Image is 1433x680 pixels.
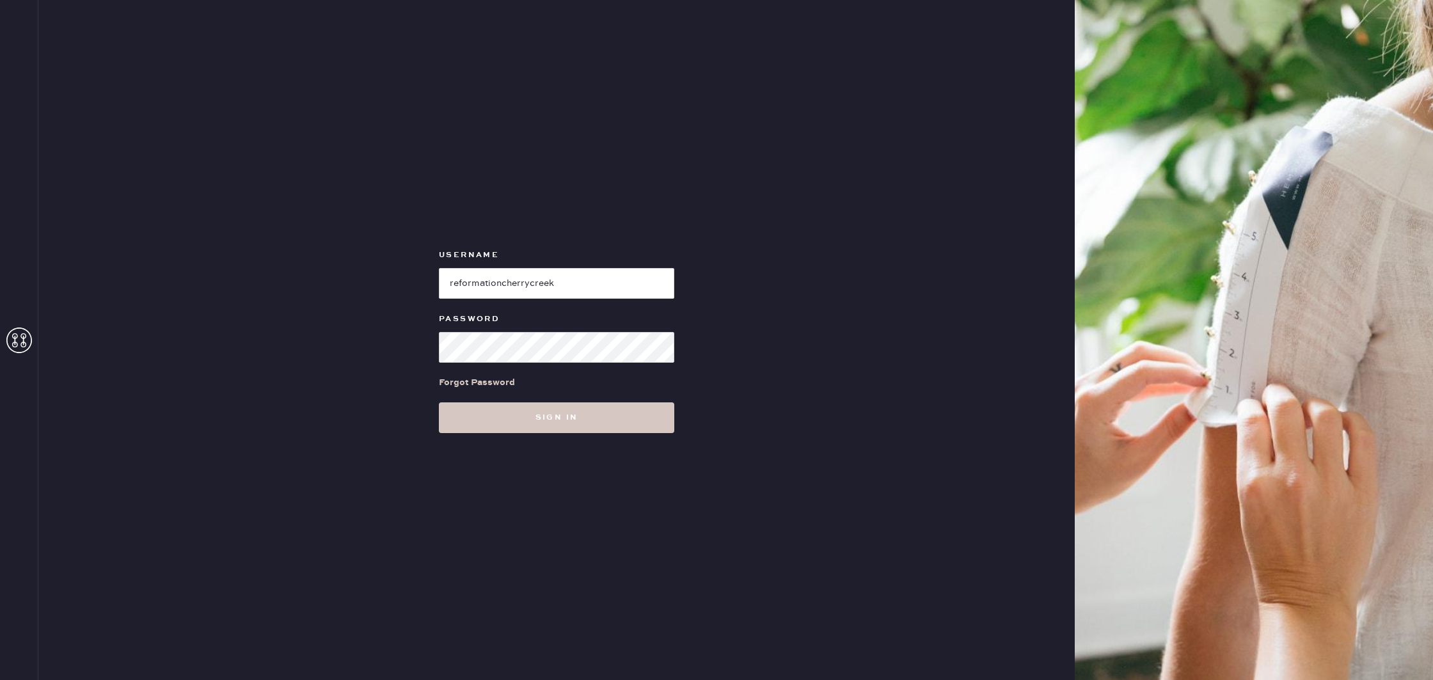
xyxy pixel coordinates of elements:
[439,376,515,390] div: Forgot Password
[439,312,674,327] label: Password
[439,248,674,263] label: Username
[439,363,515,402] a: Forgot Password
[439,402,674,433] button: Sign in
[439,268,674,299] input: e.g. john@doe.com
